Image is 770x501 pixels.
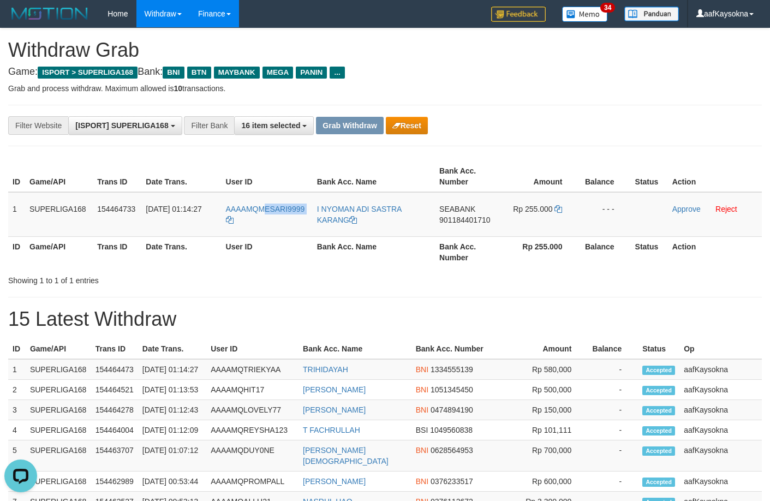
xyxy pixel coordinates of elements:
[588,420,638,440] td: -
[8,271,313,286] div: Showing 1 to 1 of 1 entries
[296,67,327,79] span: PANIN
[226,205,305,224] a: AAAAMQMESARI9999
[93,236,141,267] th: Trans ID
[26,400,91,420] td: SUPERLIGA168
[588,400,638,420] td: -
[138,472,206,492] td: [DATE] 00:53:44
[631,236,668,267] th: Status
[330,67,344,79] span: ...
[206,339,299,359] th: User ID
[141,161,221,192] th: Date Trans.
[174,84,182,93] strong: 10
[624,7,679,21] img: panduan.png
[516,440,588,472] td: Rp 700,000
[679,359,762,380] td: aafKaysokna
[146,205,201,213] span: [DATE] 01:14:27
[8,380,26,400] td: 2
[416,477,428,486] span: BNI
[642,446,675,456] span: Accepted
[516,420,588,440] td: Rp 101,111
[138,359,206,380] td: [DATE] 01:14:27
[138,339,206,359] th: Date Trans.
[516,339,588,359] th: Amount
[91,420,138,440] td: 154464004
[431,365,473,374] span: Copy 1334555139 to clipboard
[303,426,360,434] a: T FACHRULLAH
[8,5,91,22] img: MOTION_logo.png
[411,339,516,359] th: Bank Acc. Number
[214,67,260,79] span: MAYBANK
[8,83,762,94] p: Grab and process withdraw. Maximum allowed is transactions.
[715,205,737,213] a: Reject
[500,236,578,267] th: Rp 255.000
[206,440,299,472] td: AAAAMQDUY0NE
[141,236,221,267] th: Date Trans.
[93,161,141,192] th: Trans ID
[91,359,138,380] td: 154464473
[430,426,473,434] span: Copy 1049560838 to clipboard
[431,477,473,486] span: Copy 0376233517 to clipboard
[642,406,675,415] span: Accepted
[588,359,638,380] td: -
[317,205,402,224] a: I NYOMAN ADI SASTRA KARANG
[138,420,206,440] td: [DATE] 01:12:09
[554,205,562,213] a: Copy 255000 to clipboard
[516,472,588,492] td: Rp 600,000
[416,426,428,434] span: BSI
[500,161,578,192] th: Amount
[91,440,138,472] td: 154463707
[91,380,138,400] td: 154464521
[439,205,475,213] span: SEABANK
[26,472,91,492] td: SUPERLIGA168
[642,386,675,395] span: Accepted
[226,205,305,213] span: AAAAMQMESARI9999
[8,308,762,330] h1: 15 Latest Withdraw
[303,385,366,394] a: [PERSON_NAME]
[439,216,490,224] span: Copy 901184401710 to clipboard
[138,440,206,472] td: [DATE] 01:07:12
[386,117,428,134] button: Reset
[679,472,762,492] td: aafKaysokna
[222,236,313,267] th: User ID
[206,359,299,380] td: AAAAMQTRIEKYAA
[679,380,762,400] td: aafKaysokna
[8,67,762,77] h4: Game: Bank:
[313,236,435,267] th: Bank Acc. Name
[8,161,25,192] th: ID
[416,385,428,394] span: BNI
[26,420,91,440] td: SUPERLIGA168
[163,67,184,79] span: BNI
[303,405,366,414] a: [PERSON_NAME]
[679,400,762,420] td: aafKaysokna
[642,426,675,436] span: Accepted
[91,339,138,359] th: Trans ID
[91,472,138,492] td: 154462989
[516,380,588,400] td: Rp 500,000
[588,440,638,472] td: -
[241,121,300,130] span: 16 item selected
[435,161,500,192] th: Bank Acc. Number
[431,446,473,455] span: Copy 0628564953 to clipboard
[25,192,93,237] td: SUPERLIGA168
[578,192,630,237] td: - - -
[97,205,135,213] span: 154464733
[138,400,206,420] td: [DATE] 01:12:43
[679,339,762,359] th: Op
[303,365,348,374] a: TRIHIDAYAH
[26,339,91,359] th: Game/API
[491,7,546,22] img: Feedback.jpg
[638,339,679,359] th: Status
[8,440,26,472] td: 5
[578,236,630,267] th: Balance
[262,67,294,79] span: MEGA
[206,420,299,440] td: AAAAMQREYSHA123
[303,446,389,466] a: [PERSON_NAME][DEMOGRAPHIC_DATA]
[516,359,588,380] td: Rp 580,000
[206,472,299,492] td: AAAAMQPROMPALL
[8,236,25,267] th: ID
[303,477,366,486] a: [PERSON_NAME]
[679,420,762,440] td: aafKaysokna
[668,236,762,267] th: Action
[416,446,428,455] span: BNI
[299,339,411,359] th: Bank Acc. Name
